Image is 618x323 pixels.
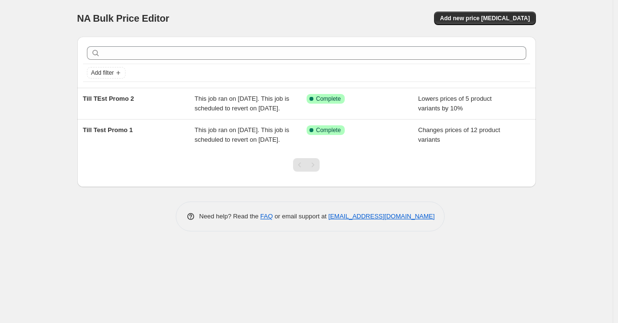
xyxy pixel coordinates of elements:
[293,158,320,172] nav: Pagination
[328,213,435,220] a: [EMAIL_ADDRESS][DOMAIN_NAME]
[260,213,273,220] a: FAQ
[83,126,133,134] span: Till Test Promo 1
[418,126,500,143] span: Changes prices of 12 product variants
[434,12,535,25] button: Add new price [MEDICAL_DATA]
[273,213,328,220] span: or email support at
[440,14,530,22] span: Add new price [MEDICAL_DATA]
[316,126,341,134] span: Complete
[83,95,134,102] span: Till TEst Promo 2
[195,95,289,112] span: This job ran on [DATE]. This job is scheduled to revert on [DATE].
[91,69,114,77] span: Add filter
[195,126,289,143] span: This job ran on [DATE]. This job is scheduled to revert on [DATE].
[199,213,261,220] span: Need help? Read the
[77,13,169,24] span: NA Bulk Price Editor
[418,95,492,112] span: Lowers prices of 5 product variants by 10%
[87,67,126,79] button: Add filter
[316,95,341,103] span: Complete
